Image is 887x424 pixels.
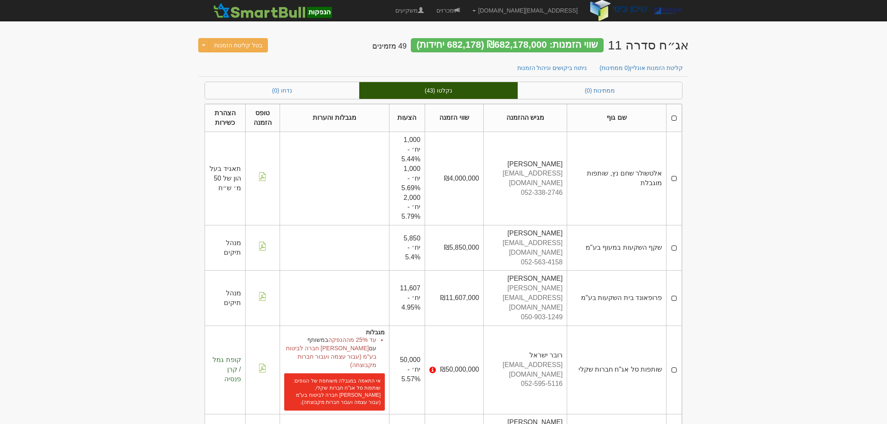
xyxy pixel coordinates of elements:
[258,242,267,251] img: pdf-file-icon.png
[440,365,479,375] span: ₪50,000,000
[483,104,567,132] th: מגיש ההזמנה
[488,229,563,238] div: [PERSON_NAME]
[425,225,483,271] td: ₪5,850,000
[488,258,563,267] div: 052-563-4158
[372,42,407,51] h4: 49 מזמינים
[511,59,594,77] a: ניתוח ביקושים וניהול הזמנות
[245,104,280,132] th: טופס הזמנה
[205,82,359,99] a: נדחו (0)
[567,132,667,225] td: אלטשולר שחם נץ, שותפות מוגבלת
[224,239,241,256] span: מנהל תיקים
[205,104,246,132] th: הצהרת כשירות
[425,271,483,326] td: ₪11,607,000
[402,136,420,163] span: 1,000 יח׳ - 5.44%
[488,169,563,188] div: [EMAIL_ADDRESS][DOMAIN_NAME]
[488,188,563,198] div: 052-338-2746
[209,38,268,52] button: בטל קליטת הזמנות
[608,38,689,52] div: שיכון ובינוי בעמ - אג״ח (סדרה 11) - הנפקה לציבור
[488,274,563,284] div: [PERSON_NAME]
[210,165,241,191] span: תאגיד בעל הון של 50 מ׳ ש״ח
[425,104,483,132] th: שווי הזמנה
[411,38,604,52] div: שווי הזמנות: ₪682,178,000 (682,178 יחידות)
[567,104,667,132] th: שם גוף
[280,104,389,132] th: מגבלות והערות
[389,104,425,132] th: הצעות
[567,225,667,271] td: שקף השקעות במעוף בע"מ
[359,82,518,99] a: נקלטו (43)
[307,336,376,352] span: במשותף עם
[488,160,563,169] div: [PERSON_NAME]
[224,290,241,306] span: מנהל תיקים
[284,329,385,336] h5: מגבלות
[258,292,267,301] img: pdf-file-icon.png
[599,65,630,71] span: (0 ממתינות)
[593,59,690,77] a: קליטת הזמנות אונליין(0 ממתינות)
[258,172,267,181] img: pdf-file-icon.png
[284,373,385,411] div: אי התאמה במגבלה משותפת של הגופים: שותפות סל אג"ח חברות שקלי, [PERSON_NAME] חברה לביטוח בע"מ (עבור...
[402,165,420,191] span: 1,000 יח׳ - 5.69%
[488,351,563,360] div: רובר ישראל
[567,271,667,326] td: פרופאונד בית השקעות בע"מ
[488,284,563,313] div: [PERSON_NAME][EMAIL_ADDRESS][DOMAIN_NAME]
[488,379,563,389] div: 052-595-5116
[488,238,563,258] div: [EMAIL_ADDRESS][DOMAIN_NAME]
[404,235,420,261] span: 5,850 יח׳ - 5.4%
[284,336,376,369] li: עד 25% מההנפקה [PERSON_NAME] חברה לביטוח בע"מ (עבור עצמה ועבור חברות מקבוצתה)
[258,364,267,372] img: pdf-file-icon.png
[425,132,483,225] td: ₪4,000,000
[567,326,667,414] td: שותפות סל אג"ח חברות שקלי
[402,194,420,220] span: 2,000 יח׳ - 5.79%
[213,356,241,383] span: קופת גמל / קרן פנסיה
[518,82,682,99] a: ממתינות (0)
[488,313,563,322] div: 050-903-1249
[400,356,420,383] span: 50,000 יח׳ - 5.57%
[488,360,563,380] div: [EMAIL_ADDRESS][DOMAIN_NAME]
[400,284,420,311] span: 11,607 יח׳ - 4.95%
[211,2,334,19] img: SmartBull Logo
